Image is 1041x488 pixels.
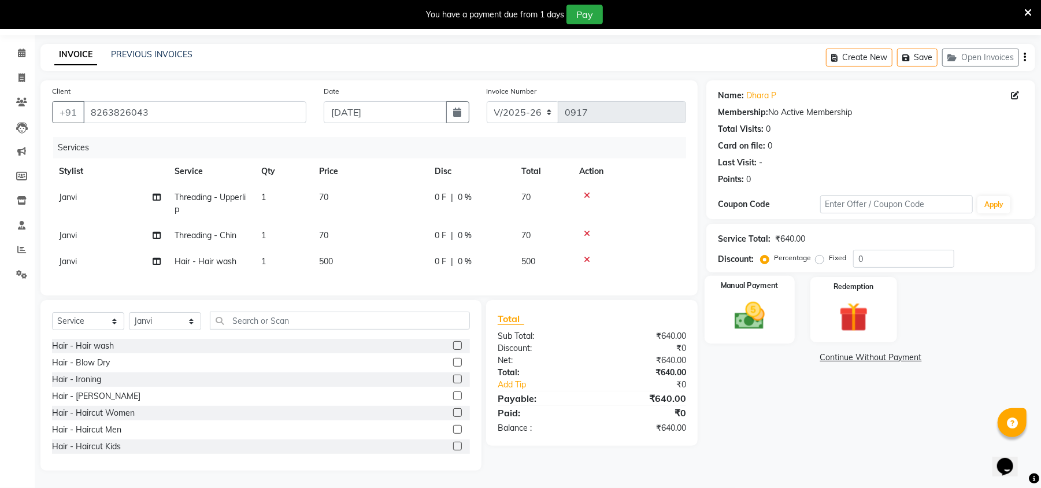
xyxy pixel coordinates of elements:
iframe: chat widget [992,442,1029,476]
th: Stylist [52,158,168,184]
div: Last Visit: [718,157,757,169]
th: Qty [254,158,312,184]
input: Search or Scan [210,312,470,330]
div: Hair - [PERSON_NAME] [52,390,140,402]
div: Hair - Hair wash [52,340,114,352]
div: Services [53,137,695,158]
div: Paid: [489,406,592,420]
span: 70 [521,230,531,241]
span: 0 F [435,256,446,268]
a: Dhara P [746,90,776,102]
div: Total Visits: [718,123,764,135]
button: Create New [826,49,892,66]
label: Client [52,86,71,97]
div: Service Total: [718,233,770,245]
div: You have a payment due from 1 days [426,9,564,21]
th: Service [168,158,254,184]
span: | [451,230,453,242]
span: Threading - Upperlip [175,192,246,215]
div: Name: [718,90,744,102]
span: Janvi [59,256,77,267]
span: Janvi [59,230,77,241]
label: Date [324,86,339,97]
a: Add Tip [489,379,609,391]
span: 0 F [435,191,446,204]
div: Balance : [489,422,592,434]
th: Disc [428,158,514,184]
div: ₹640.00 [592,391,695,405]
span: 0 % [458,230,472,242]
th: Total [514,158,572,184]
div: Discount: [718,253,754,265]
div: No Active Membership [718,106,1024,119]
div: 0 [766,123,770,135]
div: 0 [746,173,751,186]
span: 500 [521,256,535,267]
div: Total: [489,367,592,379]
button: Open Invoices [942,49,1019,66]
th: Price [312,158,428,184]
div: Hair - Haircut Men [52,424,121,436]
label: Percentage [774,253,811,263]
div: ₹0 [592,406,695,420]
span: 0 % [458,191,472,204]
button: Pay [566,5,603,24]
label: Invoice Number [487,86,537,97]
span: Threading - Chin [175,230,236,241]
span: | [451,256,453,268]
div: Hair - Haircut Women [52,407,135,419]
div: Membership: [718,106,768,119]
div: ₹640.00 [592,330,695,342]
div: ₹640.00 [775,233,805,245]
input: Search by Name/Mobile/Email/Code [83,101,306,123]
div: Discount: [489,342,592,354]
label: Fixed [829,253,846,263]
span: 0 F [435,230,446,242]
div: ₹640.00 [592,354,695,367]
a: INVOICE [54,45,97,65]
div: Hair - Blow Dry [52,357,110,369]
div: Payable: [489,391,592,405]
th: Action [572,158,686,184]
button: +91 [52,101,84,123]
div: Hair - Ironing [52,374,101,386]
img: _cash.svg [725,298,775,334]
div: Net: [489,354,592,367]
div: ₹0 [592,342,695,354]
div: ₹640.00 [592,422,695,434]
span: 1 [261,230,266,241]
div: 0 [768,140,772,152]
div: Coupon Code [718,198,820,210]
span: 1 [261,256,266,267]
span: 1 [261,192,266,202]
button: Save [897,49,938,66]
span: 500 [319,256,333,267]
div: - [759,157,762,169]
div: ₹0 [609,379,695,391]
img: _gift.svg [830,299,877,335]
div: Card on file: [718,140,765,152]
span: 70 [521,192,531,202]
a: PREVIOUS INVOICES [111,49,192,60]
span: | [451,191,453,204]
div: Sub Total: [489,330,592,342]
span: Total [498,313,524,325]
div: Points: [718,173,744,186]
label: Manual Payment [721,280,779,291]
button: Apply [977,196,1010,213]
input: Enter Offer / Coupon Code [820,195,973,213]
span: 70 [319,230,328,241]
a: Continue Without Payment [709,352,1033,364]
span: 0 % [458,256,472,268]
label: Redemption [833,282,873,292]
span: Hair - Hair wash [175,256,236,267]
div: Hair - Haircut Kids [52,441,121,453]
div: ₹640.00 [592,367,695,379]
span: 70 [319,192,328,202]
span: Janvi [59,192,77,202]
